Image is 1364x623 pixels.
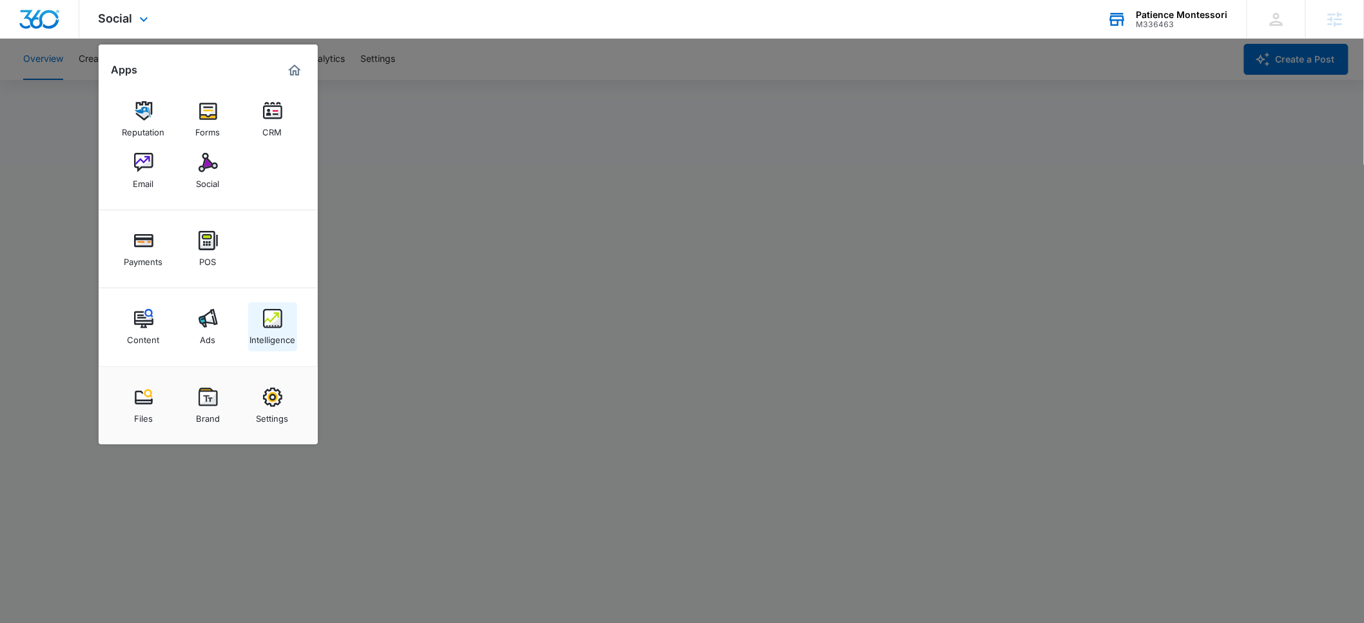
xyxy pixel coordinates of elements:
a: Email [119,146,168,195]
a: Reputation [119,95,168,144]
div: Payments [124,250,163,267]
h2: Apps [112,64,138,76]
a: Files [119,381,168,430]
div: Content [128,328,160,345]
a: Settings [248,381,297,430]
a: Marketing 360® Dashboard [284,60,305,81]
a: Brand [184,381,233,430]
div: Forms [196,121,220,137]
a: Ads [184,302,233,351]
div: Reputation [122,121,165,137]
a: POS [184,224,233,273]
div: Settings [257,407,289,424]
a: Intelligence [248,302,297,351]
div: account id [1136,20,1228,29]
div: Brand [196,407,220,424]
div: POS [200,250,217,267]
a: Forms [184,95,233,144]
a: Social [184,146,233,195]
a: Content [119,302,168,351]
div: Intelligence [249,328,295,345]
a: Payments [119,224,168,273]
div: Social [197,172,220,189]
a: CRM [248,95,297,144]
div: Ads [200,328,216,345]
div: account name [1136,10,1228,20]
div: Email [133,172,154,189]
span: Social [99,12,133,25]
div: CRM [263,121,282,137]
div: Files [134,407,153,424]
